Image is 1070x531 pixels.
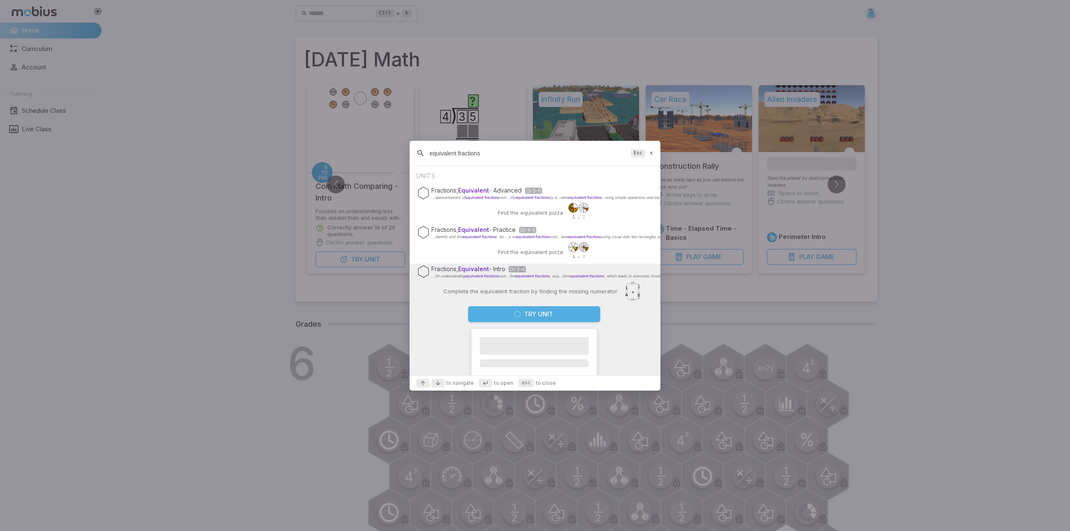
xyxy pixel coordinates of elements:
text: x2 [632,298,634,301]
p: Find the equivalent pizza [498,208,563,217]
span: Fractions, [431,265,489,272]
span: to close [536,379,556,387]
span: by a...eate [549,195,602,200]
text: ? [583,257,584,259]
text: 4 [573,217,575,219]
span: Fractions, [431,226,489,233]
span: equivalent fractions [465,195,499,200]
p: Find the equivalent pizza [498,248,563,256]
span: Equivalent [458,265,489,272]
span: equivalent fractions [515,195,549,200]
span: Equivalent [458,187,489,194]
span: equivalent fractions [570,274,604,278]
span: to navigate [446,379,474,387]
span: Gr 4-5 [519,227,536,233]
span: equivalent fractions [567,234,601,239]
span: equivalent fractions [516,234,550,239]
span: Fractions, [431,187,489,194]
text: 3 [573,215,574,217]
span: , exp...form [550,274,604,278]
text: 6 [573,257,575,259]
span: ...identify and find [431,234,497,239]
span: equivalent fractions [465,274,499,278]
text: = [632,289,634,294]
div: UNITS [410,167,660,183]
p: Complete the equivalent fraction by finding the missing numerator [443,287,617,295]
span: Gr 3-4 [509,266,526,272]
text: 1 [573,254,574,256]
span: usin...tify [499,195,549,200]
text: ? [583,215,584,217]
kbd: Esc [631,149,645,158]
span: Gr 5-6 [525,188,542,194]
kbd: esc [518,379,534,387]
span: Equivalent [458,226,489,233]
span: equivalent fractions [516,274,550,278]
span: usin...find [499,274,550,278]
span: to open [494,379,513,387]
span: usin...lete [550,234,601,239]
text: x2 [632,282,634,284]
span: equivalent fractions [463,234,497,239]
span: equivalent fractions [568,195,602,200]
text: ? [583,254,584,256]
text: ? [583,217,584,219]
span: ...epresentations of [431,195,499,200]
span: . As ...s on [497,234,550,239]
span: ...ith understanding [431,274,499,278]
div: Suggestions [410,167,660,375]
text: = [578,217,579,219]
button: Try Unit [468,306,600,322]
text: = [578,256,579,258]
